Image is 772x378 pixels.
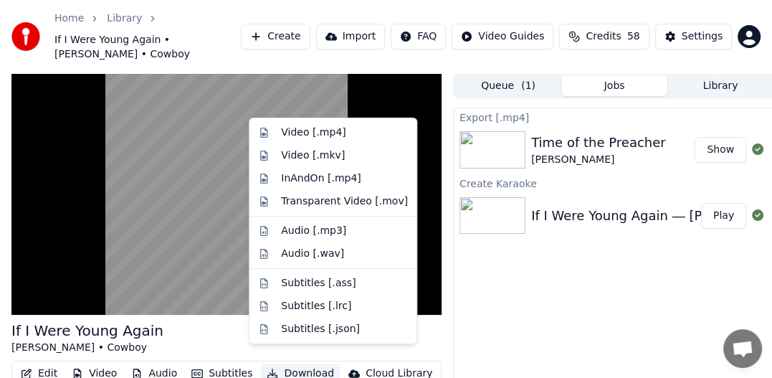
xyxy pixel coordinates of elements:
span: 58 [627,29,640,44]
button: Queue [455,75,561,96]
nav: breadcrumb [54,11,241,62]
div: [PERSON_NAME] [531,153,666,167]
div: Settings [682,29,723,44]
div: Video [.mp4] [281,126,346,140]
div: Audio [.wav] [281,247,344,261]
img: youka [11,22,40,51]
div: Open chat [723,329,762,368]
span: ( 1 ) [521,79,535,93]
div: Audio [.mp3] [281,224,346,238]
div: Subtitles [.json] [281,322,360,336]
button: Import [316,24,385,49]
div: Transparent Video [.mov] [281,194,408,209]
button: Show [695,137,746,163]
button: Create [241,24,310,49]
div: [PERSON_NAME] • Cowboy [11,341,163,355]
button: Play [701,203,746,229]
div: Subtitles [.ass] [281,276,356,290]
span: If I Were Young Again • [PERSON_NAME] • Cowboy [54,33,241,62]
div: If I Were Young Again [11,321,163,341]
button: FAQ [391,24,446,49]
button: Settings [655,24,732,49]
div: InAndOn [.mp4] [281,171,361,186]
div: Time of the Preacher [531,133,666,153]
a: Library [107,11,142,26]
button: Video Guides [452,24,553,49]
a: Home [54,11,84,26]
div: Video [.mkv] [281,148,345,163]
span: Credits [586,29,621,44]
button: Jobs [561,75,667,96]
div: Subtitles [.lrc] [281,299,351,313]
button: Credits58 [559,24,649,49]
